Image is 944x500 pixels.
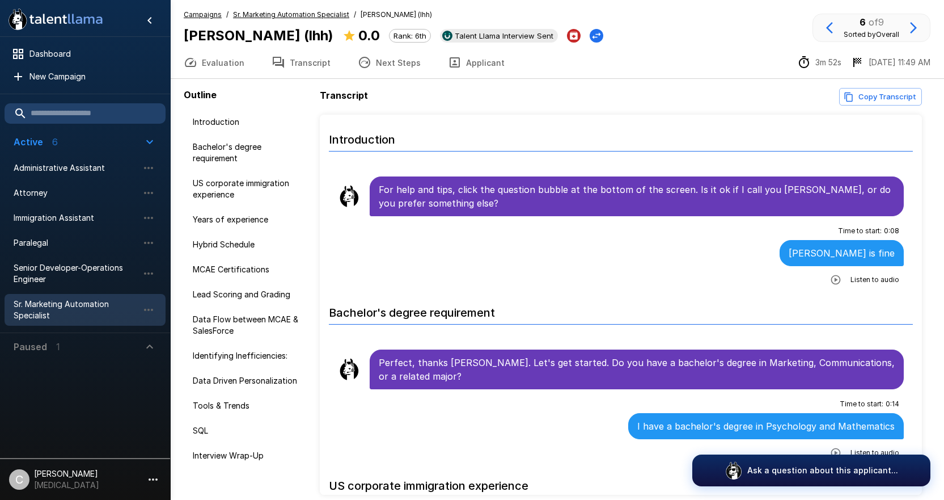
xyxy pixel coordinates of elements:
div: Introduction [184,112,315,132]
div: MCAE Certifications [184,259,315,280]
span: Sorted by Overall [844,30,899,39]
span: Interview Wrap-Up [193,450,306,461]
p: Perfect, thanks [PERSON_NAME]. Let's get started. Do you have a bachelor's degree in Marketing, C... [379,356,895,383]
h6: Bachelor's degree requirement [329,295,913,325]
div: Data Driven Personalization [184,371,315,391]
span: / [226,9,228,20]
span: Listen to audio [850,447,899,459]
img: llama_clean.png [338,185,361,208]
u: Campaigns [184,10,222,19]
span: Time to start : [838,225,882,237]
b: [PERSON_NAME] (lhh) [184,27,333,44]
span: Data Driven Personalization [193,375,306,386]
div: US corporate immigration experience [184,173,315,205]
h6: Introduction [329,121,913,152]
span: Hybrid Schedule [193,239,306,250]
p: Ask a question about this applicant... [747,465,898,476]
b: Outline [184,89,217,100]
span: / [354,9,356,20]
button: Transcript [258,47,344,78]
span: Time to start : [840,398,883,410]
div: Bachelor's degree requirement [184,137,315,169]
span: Lead Scoring and Grading [193,289,306,300]
p: For help and tips, click the question bubble at the bottom of the screen. Is it ok if I call you ... [379,183,895,210]
span: MCAE Certifications [193,264,306,275]
span: Years of experience [193,214,306,225]
h6: US corporate immigration experience [329,468,913,498]
div: Data Flow between MCAE & SalesForce [184,309,315,341]
span: Talent Llama Interview Sent [450,31,558,40]
span: US corporate immigration experience [193,178,306,200]
div: Lead Scoring and Grading [184,284,315,305]
div: Hybrid Schedule [184,234,315,255]
span: Identifying Inefficiencies: [193,350,306,362]
span: SQL [193,425,306,436]
p: 3m 52s [815,57,841,68]
span: 0 : 08 [884,225,899,237]
div: The date and time when the interview was completed [850,56,930,69]
span: Tools & Trends [193,400,306,411]
span: of 9 [869,16,884,28]
button: Evaluation [170,47,258,78]
button: Applicant [434,47,518,78]
div: Years of experience [184,209,315,230]
button: Ask a question about this applicant... [692,455,930,486]
button: Archive Applicant [567,29,581,43]
span: Introduction [193,116,306,128]
button: Next Steps [344,47,434,78]
img: logo_glasses@2x.png [725,461,743,480]
button: Copy transcript [839,88,922,106]
div: View profile in UKG [440,29,558,43]
span: [PERSON_NAME] (lhh) [361,9,432,20]
b: Transcript [320,90,368,101]
span: Rank: 6th [390,31,430,40]
div: SQL [184,421,315,441]
span: Listen to audio [850,274,899,285]
div: The time between starting and completing the interview [797,56,841,69]
img: ukg_logo.jpeg [442,31,452,41]
p: [PERSON_NAME] is fine [789,246,895,260]
div: Interview Wrap-Up [184,446,315,466]
span: Data Flow between MCAE & SalesForce [193,314,306,337]
div: Tools & Trends [184,396,315,416]
p: [DATE] 11:49 AM [869,57,930,68]
span: 0 : 14 [886,398,899,410]
button: Change Stage [590,29,603,43]
b: 0.0 [358,27,380,44]
span: Bachelor's degree requirement [193,141,306,164]
u: Sr. Marketing Automation Specialist [233,10,349,19]
p: I have a bachelor's degree in Psychology and Mathematics [637,419,895,433]
b: 6 [860,16,866,28]
div: Identifying Inefficiencies: [184,346,315,366]
img: llama_clean.png [338,358,361,381]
